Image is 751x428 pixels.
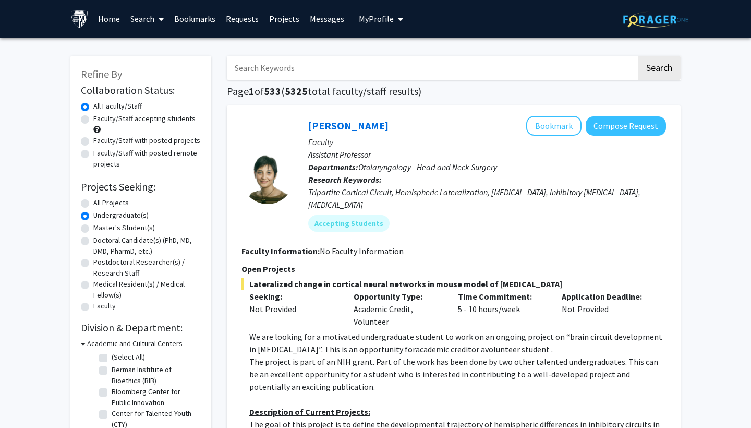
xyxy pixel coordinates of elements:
[249,290,338,303] p: Seeking:
[93,148,201,170] label: Faculty/Staff with posted remote projects
[623,11,688,28] img: ForagerOne Logo
[227,85,681,98] h1: Page of ( total faculty/staff results)
[87,338,183,349] h3: Academic and Cultural Centers
[416,344,471,354] u: academic credit
[354,290,442,303] p: Opportunity Type:
[227,56,636,80] input: Search Keywords
[249,303,338,315] div: Not Provided
[93,101,142,112] label: All Faculty/Staff
[93,1,125,37] a: Home
[526,116,582,136] button: Add Tara Deemyad to Bookmarks
[346,290,450,328] div: Academic Credit, Volunteer
[169,1,221,37] a: Bookmarks
[81,322,201,334] h2: Division & Department:
[308,174,382,185] b: Research Keywords:
[308,215,390,232] mat-chip: Accepting Students
[221,1,264,37] a: Requests
[93,279,201,301] label: Medical Resident(s) / Medical Fellow(s)
[359,14,394,24] span: My Profile
[241,278,666,290] span: Lateralized change in cortical neural networks in mouse model of [MEDICAL_DATA]
[112,352,145,363] label: (Select All)
[586,116,666,136] button: Compose Request to Tara Deemyad
[81,67,122,80] span: Refine By
[93,113,196,124] label: Faculty/Staff accepting students
[308,162,358,172] b: Departments:
[358,162,497,172] span: Otolaryngology - Head and Neck Surgery
[93,301,116,312] label: Faculty
[308,186,666,211] div: Tripartite Cortical Circuit, Hemispheric Lateralization, [MEDICAL_DATA], Inhibitory [MEDICAL_DATA...
[70,10,89,28] img: Johns Hopkins University Logo
[264,85,281,98] span: 533
[93,222,155,233] label: Master's Student(s)
[81,181,201,193] h2: Projects Seeking:
[285,85,308,98] span: 5325
[249,355,666,393] p: The project is part of an NIH grant. Part of the work has been done by two other talented undergr...
[249,85,255,98] span: 1
[458,290,547,303] p: Time Commitment:
[241,246,320,256] b: Faculty Information:
[249,407,370,417] u: Description of Current Projects:
[112,364,198,386] label: Berman Institute of Bioethics (BIB)
[308,136,666,148] p: Faculty
[93,257,201,279] label: Postdoctoral Researcher(s) / Research Staff
[305,1,349,37] a: Messages
[249,330,666,355] p: We are looking for a motivated undergraduate student to work on an ongoing project on “brain circ...
[308,148,666,161] p: Assistant Professor
[562,290,650,303] p: Application Deadline:
[8,381,44,420] iframe: Chat
[112,386,198,408] label: Bloomberg Center for Public Innovation
[125,1,169,37] a: Search
[308,119,389,132] a: [PERSON_NAME]
[264,1,305,37] a: Projects
[93,135,200,146] label: Faculty/Staff with posted projects
[450,290,554,328] div: 5 - 10 hours/week
[638,56,681,80] button: Search
[93,197,129,208] label: All Projects
[81,84,201,97] h2: Collaboration Status:
[241,263,666,275] p: Open Projects
[485,344,553,354] u: volunteer student .
[320,246,404,256] span: No Faculty Information
[93,210,149,221] label: Undergraduate(s)
[93,235,201,257] label: Doctoral Candidate(s) (PhD, MD, DMD, PharmD, etc.)
[554,290,658,328] div: Not Provided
